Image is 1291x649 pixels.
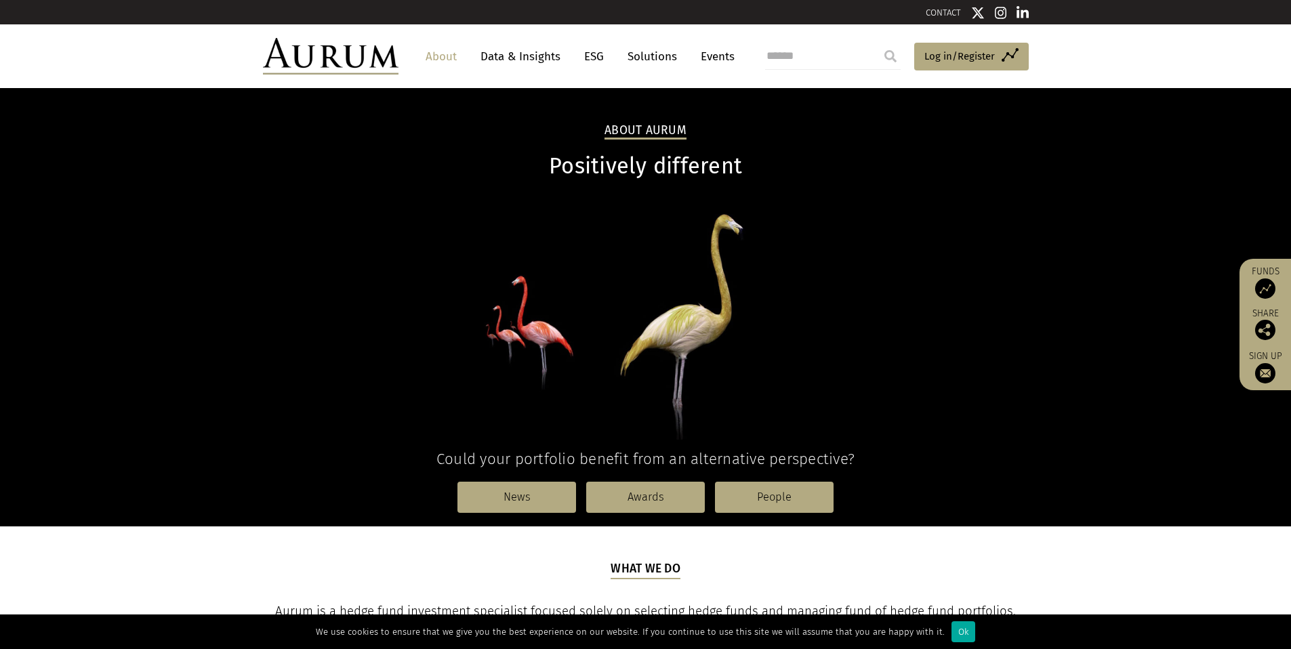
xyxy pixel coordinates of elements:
[419,44,464,69] a: About
[611,560,680,579] h5: What we do
[263,38,398,75] img: Aurum
[457,482,576,513] a: News
[263,153,1029,180] h1: Positively different
[1246,309,1284,340] div: Share
[694,44,735,69] a: Events
[1017,6,1029,20] img: Linkedin icon
[914,43,1029,71] a: Log in/Register
[621,44,684,69] a: Solutions
[586,482,705,513] a: Awards
[604,123,687,140] h2: About Aurum
[995,6,1007,20] img: Instagram icon
[263,450,1029,468] h4: Could your portfolio benefit from an alternative perspective?
[951,621,975,642] div: Ok
[1255,278,1275,299] img: Access Funds
[275,604,1016,639] span: Aurum is a hedge fund investment specialist focused solely on selecting hedge funds and managing ...
[577,44,611,69] a: ESG
[971,6,985,20] img: Twitter icon
[1246,350,1284,383] a: Sign up
[474,44,567,69] a: Data & Insights
[1246,266,1284,299] a: Funds
[924,48,995,64] span: Log in/Register
[926,7,961,18] a: CONTACT
[1255,320,1275,340] img: Share this post
[1255,363,1275,383] img: Sign up to our newsletter
[715,482,834,513] a: People
[877,43,904,70] input: Submit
